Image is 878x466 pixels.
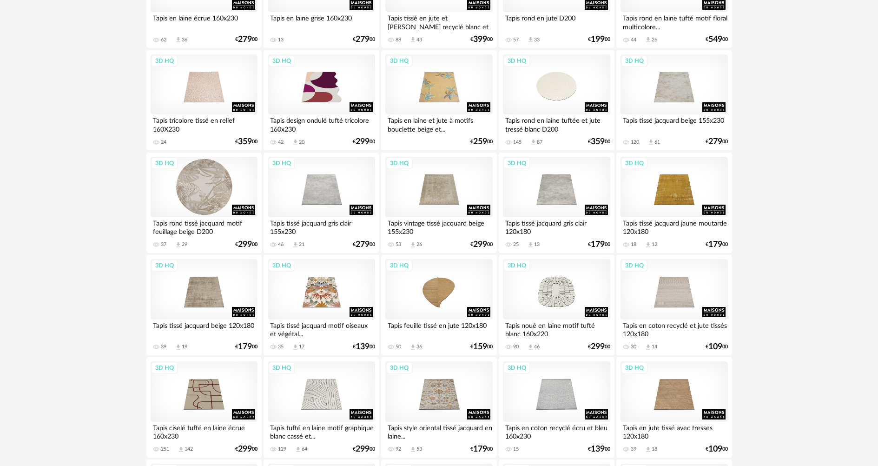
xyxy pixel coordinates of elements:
div: 3D HQ [268,55,295,67]
div: 3D HQ [386,55,413,67]
a: 3D HQ Tapis tissé jacquard gris clair 155x230 46 Download icon 21 €27900 [264,153,379,253]
div: 13 [534,241,540,248]
div: Tapis en laine écrue 160x230 [151,12,257,31]
div: € 00 [235,36,257,43]
span: Download icon [295,446,302,453]
span: Download icon [175,241,182,248]
div: 3D HQ [151,55,178,67]
div: 120 [631,139,639,146]
span: 139 [591,446,605,453]
div: 36 [182,37,187,43]
span: Download icon [645,36,652,43]
div: 37 [161,241,166,248]
span: 159 [473,344,487,350]
div: 3D HQ [503,260,530,272]
div: 46 [278,241,284,248]
div: € 00 [235,344,257,350]
div: € 00 [588,241,610,248]
span: 359 [591,139,605,145]
span: Download icon [527,344,534,351]
div: Tapis en jute tissé avec tresses 120x180 [621,422,727,440]
div: Tapis noué en laine motif tufté blanc 160x220 [503,320,610,338]
div: Tapis en coton recyclé écru et bleu 160x230 [503,422,610,440]
a: 3D HQ Tapis ciselé tufté en laine écrue 160x230 251 Download icon 142 €29900 [146,357,262,458]
div: 3D HQ [503,55,530,67]
div: 20 [299,139,304,146]
div: Tapis rond tissé jacquard motif feuillage beige D200 [151,217,257,236]
div: 33 [534,37,540,43]
div: 87 [537,139,542,146]
div: 61 [654,139,660,146]
div: € 00 [353,139,375,145]
div: 53 [396,241,401,248]
span: 279 [708,139,722,145]
div: Tapis rond en laine tufté motif floral multicolore... [621,12,727,31]
a: 3D HQ Tapis tricolore tissé en relief 160X230 24 €35900 [146,50,262,151]
div: 19 [182,344,187,350]
span: Download icon [292,344,299,351]
div: Tapis tissé jacquard beige 120x180 [151,320,257,338]
div: 251 [161,446,169,453]
div: € 00 [353,36,375,43]
div: 14 [652,344,657,350]
div: 26 [652,37,657,43]
span: Download icon [645,446,652,453]
div: € 00 [470,241,493,248]
span: 299 [356,139,370,145]
div: 142 [185,446,193,453]
span: 359 [238,139,252,145]
div: Tapis design ondulé tufté tricolore 160x230 [268,114,375,133]
span: 199 [591,36,605,43]
div: € 00 [588,446,610,453]
div: Tapis ciselé tufté en laine écrue 160x230 [151,422,257,440]
div: € 00 [470,446,493,453]
div: Tapis tufté en laine motif graphique blanc cassé et... [268,422,375,440]
div: 30 [631,344,636,350]
span: Download icon [175,344,182,351]
span: Download icon [409,446,416,453]
div: Tapis en laine et jute à motifs bouclette beige et... [385,114,492,133]
div: 43 [416,37,422,43]
span: 299 [591,344,605,350]
a: 3D HQ Tapis tissé jacquard beige 120x180 39 Download icon 19 €17900 [146,255,262,355]
div: 39 [631,446,636,453]
div: € 00 [588,344,610,350]
span: 299 [238,446,252,453]
div: Tapis rond en laine tuftée et jute tressé blanc D200 [503,114,610,133]
div: 129 [278,446,286,453]
div: 50 [396,344,401,350]
a: 3D HQ Tapis style oriental tissé jacquard en laine... 92 Download icon 53 €17900 [381,357,496,458]
div: Tapis tissé jacquard beige 155x230 [621,114,727,133]
div: € 00 [353,446,375,453]
div: 3D HQ [268,260,295,272]
span: Download icon [409,344,416,351]
div: 3D HQ [386,362,413,374]
div: 62 [161,37,166,43]
div: € 00 [470,344,493,350]
div: 42 [278,139,284,146]
div: 3D HQ [386,157,413,169]
span: 549 [708,36,722,43]
span: 179 [238,344,252,350]
span: 179 [591,241,605,248]
div: 18 [631,241,636,248]
div: € 00 [470,139,493,145]
div: € 00 [706,241,728,248]
div: 44 [631,37,636,43]
a: 3D HQ Tapis noué en laine motif tufté blanc 160x220 90 Download icon 46 €29900 [499,255,614,355]
div: € 00 [235,446,257,453]
span: 179 [708,241,722,248]
a: 3D HQ Tapis tissé jacquard motif oiseaux et végétal... 35 Download icon 17 €13900 [264,255,379,355]
div: 21 [299,241,304,248]
div: 3D HQ [621,362,648,374]
span: Download icon [645,344,652,351]
div: 18 [652,446,657,453]
div: 12 [652,241,657,248]
div: 3D HQ [621,260,648,272]
div: Tapis tricolore tissé en relief 160X230 [151,114,257,133]
div: € 00 [353,241,375,248]
a: 3D HQ Tapis rond tissé jacquard motif feuillage beige D200 37 Download icon 29 €29900 [146,153,262,253]
span: 179 [473,446,487,453]
div: 64 [302,446,307,453]
a: 3D HQ Tapis en coton recyclé écru et bleu 160x230 15 €13900 [499,357,614,458]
